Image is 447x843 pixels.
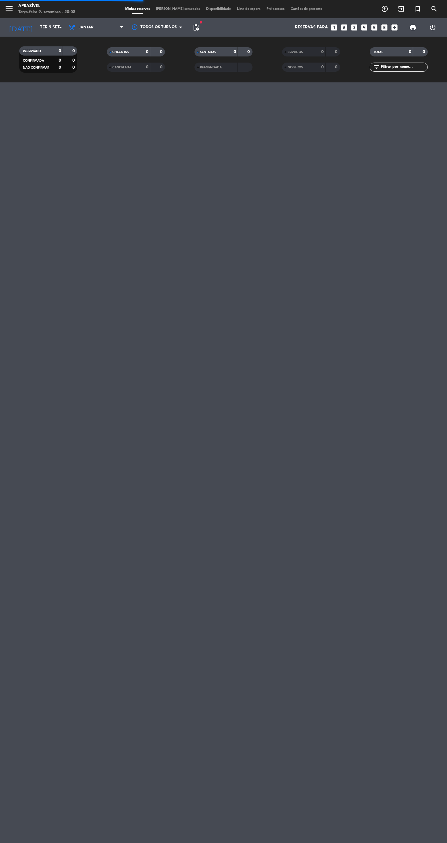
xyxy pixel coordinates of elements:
[122,7,153,11] span: Minhas reservas
[409,50,411,54] strong: 0
[72,65,76,70] strong: 0
[72,58,76,63] strong: 0
[429,24,436,31] i: power_settings_new
[112,66,131,69] span: CANCELADA
[380,24,388,31] i: looks_6
[112,51,129,54] span: CHECK INS
[200,66,222,69] span: REAGENDADA
[79,25,93,30] span: Jantar
[398,5,405,13] i: exit_to_app
[414,5,421,13] i: turned_in_not
[431,5,438,13] i: search
[160,65,164,69] strong: 0
[335,50,339,54] strong: 0
[72,49,76,53] strong: 0
[23,50,41,53] span: RESERVADO
[381,5,388,13] i: add_circle_outline
[203,7,234,11] span: Disponibilidade
[234,7,263,11] span: Lista de espera
[192,24,200,31] span: pending_actions
[391,24,398,31] i: add_box
[160,50,164,54] strong: 0
[200,51,216,54] span: SENTADAS
[423,50,426,54] strong: 0
[18,9,75,15] div: Terça-feira 9. setembro - 20:08
[373,51,383,54] span: TOTAL
[380,64,427,71] input: Filtrar por nome...
[5,4,14,15] button: menu
[18,3,75,9] div: Aprazível
[370,24,378,31] i: looks_5
[146,65,148,69] strong: 0
[373,63,380,71] i: filter_list
[423,18,442,37] div: LOG OUT
[5,21,37,34] i: [DATE]
[330,24,338,31] i: looks_one
[247,50,251,54] strong: 0
[57,24,64,31] i: arrow_drop_down
[360,24,368,31] i: looks_4
[263,7,288,11] span: Pré-acessos
[59,58,61,63] strong: 0
[234,50,236,54] strong: 0
[23,59,44,62] span: CONFIRMADA
[321,50,324,54] strong: 0
[335,65,339,69] strong: 0
[350,24,358,31] i: looks_3
[59,49,61,53] strong: 0
[409,24,416,31] span: print
[288,51,303,54] span: SERVIDOS
[146,50,148,54] strong: 0
[5,4,14,13] i: menu
[295,25,328,30] span: Reservas para
[288,66,303,69] span: NO-SHOW
[288,7,325,11] span: Cartões de presente
[340,24,348,31] i: looks_two
[59,65,61,70] strong: 0
[153,7,203,11] span: [PERSON_NAME] semeadas
[321,65,324,69] strong: 0
[199,20,203,24] span: fiber_manual_record
[23,66,49,69] span: NÃO CONFIRMAR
